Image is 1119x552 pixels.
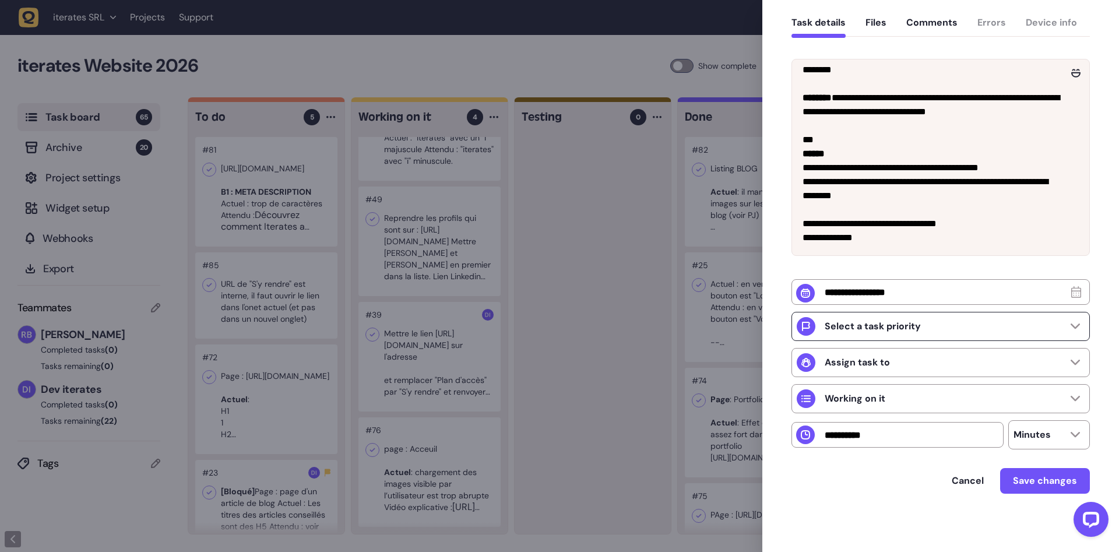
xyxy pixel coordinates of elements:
[825,321,921,332] p: Select a task priority
[952,476,984,486] span: Cancel
[1000,468,1090,494] button: Save changes
[825,393,885,405] p: Working on it
[1014,429,1051,441] p: Minutes
[906,17,958,38] button: Comments
[791,17,846,38] button: Task details
[1064,497,1113,546] iframe: LiveChat chat widget
[940,469,995,493] button: Cancel
[865,17,886,38] button: Files
[825,357,890,368] p: Assign task to
[1013,476,1077,486] span: Save changes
